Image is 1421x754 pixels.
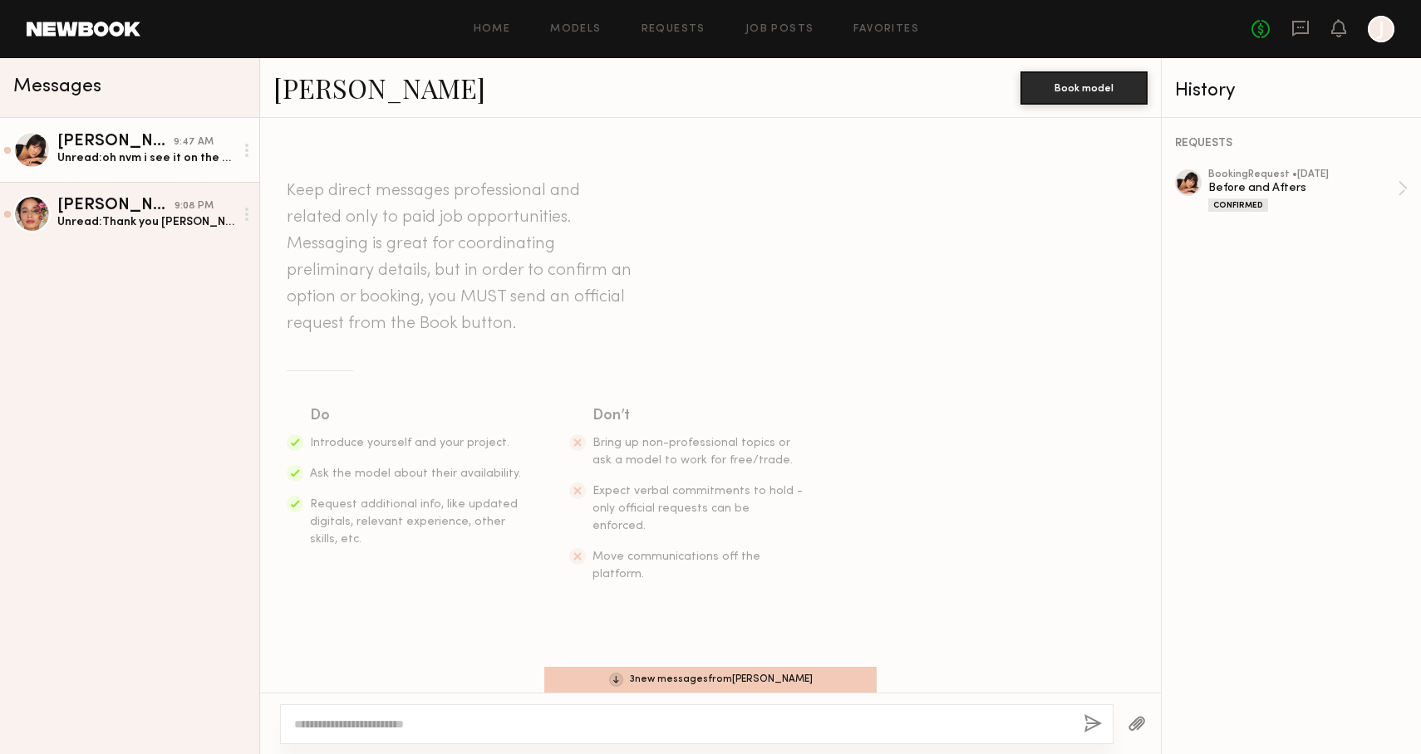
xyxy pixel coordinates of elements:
[1208,169,1398,180] div: booking Request • [DATE]
[1368,16,1394,42] a: J
[273,70,485,105] a: [PERSON_NAME]
[1175,138,1408,149] div: REQUESTS
[642,24,706,35] a: Requests
[592,551,760,580] span: Move communications off the platform.
[175,198,214,214] div: 9:08 PM
[57,150,234,166] div: Unread: oh nvm i see it on the deck!
[57,134,174,150] div: [PERSON_NAME]
[310,404,523,428] div: Do
[544,667,877,693] div: 3 new message s from [PERSON_NAME]
[174,135,214,150] div: 9:47 AM
[13,77,101,96] span: Messages
[310,499,518,545] span: Request additional info, like updated digitals, relevant experience, other skills, etc.
[287,178,636,337] header: Keep direct messages professional and related only to paid job opportunities. Messaging is great ...
[474,24,511,35] a: Home
[1208,180,1398,196] div: Before and Afters
[592,486,803,531] span: Expect verbal commitments to hold - only official requests can be enforced.
[1208,198,1268,212] div: Confirmed
[1208,169,1408,212] a: bookingRequest •[DATE]Before and AftersConfirmed
[592,438,793,466] span: Bring up non-professional topics or ask a model to work for free/trade.
[592,404,805,428] div: Don’t
[310,468,521,479] span: Ask the model about their availability.
[853,24,919,35] a: Favorites
[1020,71,1148,105] button: Book model
[57,198,175,214] div: [PERSON_NAME]
[745,24,814,35] a: Job Posts
[1175,81,1408,100] div: History
[550,24,601,35] a: Models
[310,438,509,448] span: Introduce yourself and your project.
[1020,80,1148,94] a: Book model
[57,214,234,230] div: Unread: Thank you [PERSON_NAME]! See you [DATE] !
